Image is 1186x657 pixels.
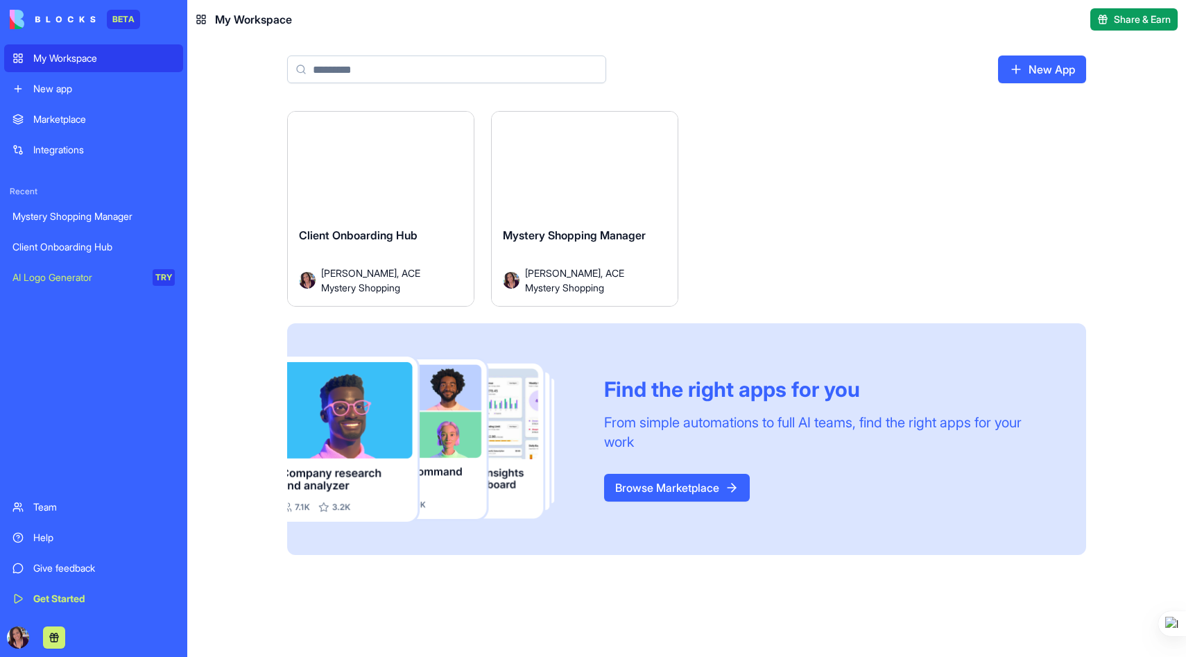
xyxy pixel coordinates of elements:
[215,11,292,28] span: My Workspace
[33,561,175,575] div: Give feedback
[1090,8,1178,31] button: Share & Earn
[503,272,519,289] img: Avatar
[299,272,316,289] img: Avatar
[107,10,140,29] div: BETA
[604,377,1053,402] div: Find the right apps for you
[4,75,183,103] a: New app
[604,413,1053,452] div: From simple automations to full AI teams, find the right apps for your work
[4,554,183,582] a: Give feedback
[287,111,474,307] a: Client Onboarding HubAvatar[PERSON_NAME], ACE Mystery Shopping
[4,233,183,261] a: Client Onboarding Hub
[525,266,655,295] span: [PERSON_NAME], ACE Mystery Shopping
[7,626,29,649] img: ACg8ocIAE6wgsgHe9tMraKf-hAp8HJ_1XYJJkosSgrxIF3saiq0oh1HR=s96-c
[998,56,1086,83] a: New App
[321,266,452,295] span: [PERSON_NAME], ACE Mystery Shopping
[33,112,175,126] div: Marketplace
[33,500,175,514] div: Team
[1114,12,1171,26] span: Share & Earn
[10,10,96,29] img: logo
[4,136,183,164] a: Integrations
[4,186,183,197] span: Recent
[33,82,175,96] div: New app
[287,357,582,522] img: Frame_181_egmpey.png
[4,44,183,72] a: My Workspace
[33,51,175,65] div: My Workspace
[10,10,140,29] a: BETA
[299,228,418,242] span: Client Onboarding Hub
[12,210,175,223] div: Mystery Shopping Manager
[4,585,183,613] a: Get Started
[153,269,175,286] div: TRY
[4,203,183,230] a: Mystery Shopping Manager
[604,474,750,502] a: Browse Marketplace
[12,271,143,284] div: AI Logo Generator
[491,111,678,307] a: Mystery Shopping ManagerAvatar[PERSON_NAME], ACE Mystery Shopping
[33,531,175,545] div: Help
[503,228,646,242] span: Mystery Shopping Manager
[4,524,183,552] a: Help
[4,105,183,133] a: Marketplace
[33,143,175,157] div: Integrations
[33,592,175,606] div: Get Started
[4,264,183,291] a: AI Logo GeneratorTRY
[12,240,175,254] div: Client Onboarding Hub
[4,493,183,521] a: Team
